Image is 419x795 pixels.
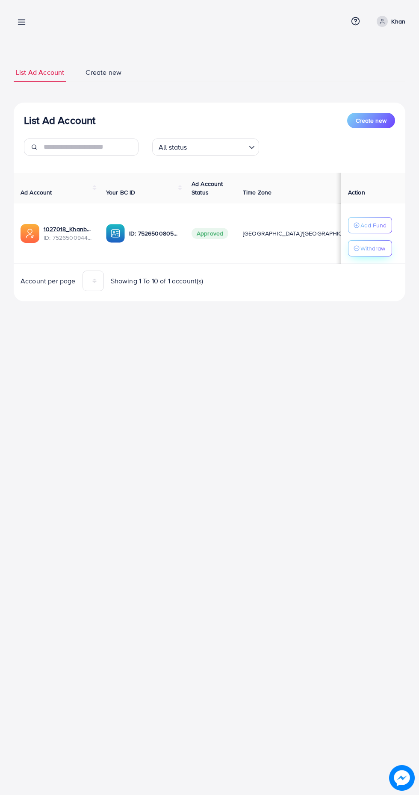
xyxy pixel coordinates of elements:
[111,276,204,286] span: Showing 1 To 10 of 1 account(s)
[356,116,387,125] span: Create new
[44,233,92,242] span: ID: 7526500944935256080
[21,188,52,197] span: Ad Account
[391,16,405,26] p: Khan
[348,217,392,233] button: Add Fund
[106,188,136,197] span: Your BC ID
[360,220,387,230] p: Add Fund
[24,114,95,127] h3: List Ad Account
[86,68,121,77] span: Create new
[348,188,365,197] span: Action
[190,139,245,153] input: Search for option
[243,229,362,238] span: [GEOGRAPHIC_DATA]/[GEOGRAPHIC_DATA]
[21,224,39,243] img: ic-ads-acc.e4c84228.svg
[106,224,125,243] img: ic-ba-acc.ded83a64.svg
[243,188,271,197] span: Time Zone
[44,225,92,242] div: <span class='underline'>1027018_Khanbhia_1752400071646</span></br>7526500944935256080
[192,228,228,239] span: Approved
[21,276,76,286] span: Account per page
[152,138,259,156] div: Search for option
[44,225,92,233] a: 1027018_Khanbhia_1752400071646
[157,141,189,153] span: All status
[348,240,392,256] button: Withdraw
[347,113,395,128] button: Create new
[389,765,415,791] img: image
[360,243,385,253] p: Withdraw
[129,228,178,238] p: ID: 7526500805902909457
[373,16,405,27] a: Khan
[192,180,223,197] span: Ad Account Status
[16,68,64,77] span: List Ad Account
